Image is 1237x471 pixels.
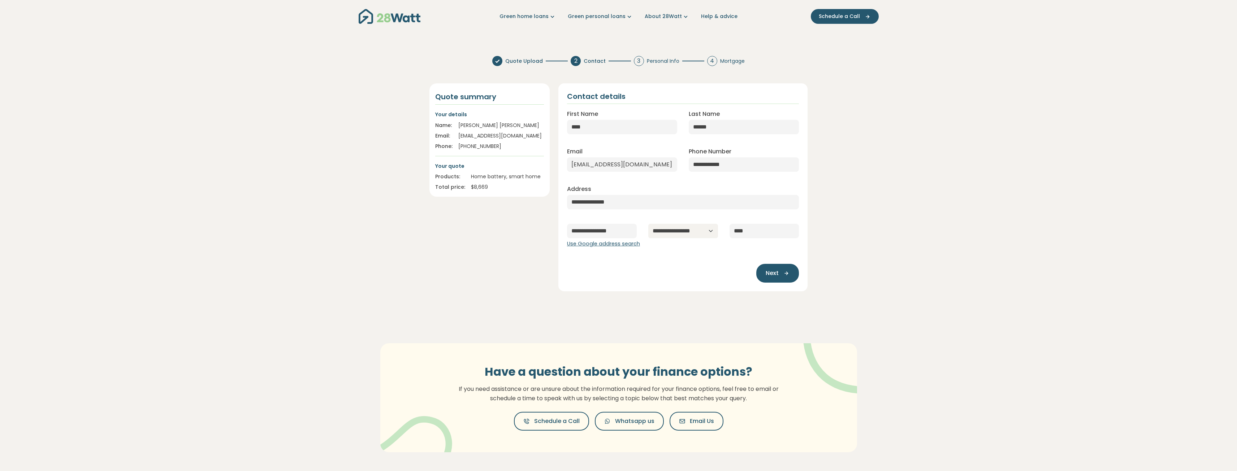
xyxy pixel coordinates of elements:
label: Last Name [689,110,720,118]
span: Email Us [690,417,714,426]
h2: Contact details [567,92,626,101]
p: Your details [435,110,544,118]
a: Green personal loans [568,13,633,20]
div: Name: [435,122,453,129]
button: Email Us [670,412,723,431]
label: Email [567,147,583,156]
label: Address [567,185,591,193]
input: Enter email [567,157,677,172]
div: [EMAIL_ADDRESS][DOMAIN_NAME] [458,132,544,140]
div: Email: [435,132,453,140]
h4: Quote summary [435,92,544,101]
img: 28Watt [359,9,420,24]
img: vector [784,323,879,394]
button: Next [756,264,799,283]
a: Green home loans [499,13,556,20]
div: 3 [634,56,644,66]
span: Contact [584,57,606,65]
a: About 28Watt [645,13,689,20]
span: Next [766,269,779,278]
span: Mortgage [720,57,745,65]
button: Schedule a Call [514,412,589,431]
img: vector [375,397,452,470]
a: Help & advice [701,13,738,20]
span: Personal Info [647,57,679,65]
div: [PHONE_NUMBER] [458,143,544,150]
nav: Main navigation [359,7,879,26]
span: Quote Upload [505,57,543,65]
div: Home battery, smart home [471,173,544,180]
span: Whatsapp us [615,417,654,426]
button: Whatsapp us [595,412,664,431]
p: If you need assistance or are unsure about the information required for your finance options, fee... [454,384,783,403]
div: 2 [571,56,581,66]
div: [PERSON_NAME] [PERSON_NAME] [458,122,544,129]
button: Use Google address search [567,240,640,248]
div: Phone: [435,143,453,150]
p: Your quote [435,162,544,170]
label: Phone Number [689,147,731,156]
div: 4 [707,56,717,66]
button: Schedule a Call [811,9,879,24]
span: Schedule a Call [819,13,860,20]
span: Schedule a Call [534,417,580,426]
div: Total price: [435,183,465,191]
label: First Name [567,110,598,118]
h3: Have a question about your finance options? [454,365,783,379]
div: Products: [435,173,465,180]
div: $ 8,669 [471,183,544,191]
